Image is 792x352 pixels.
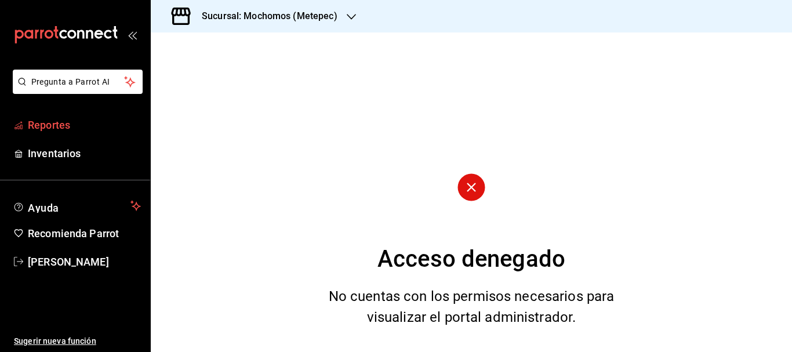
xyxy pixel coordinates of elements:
[13,70,143,94] button: Pregunta a Parrot AI
[14,335,141,347] span: Sugerir nueva función
[28,146,141,161] span: Inventarios
[8,84,143,96] a: Pregunta a Parrot AI
[28,117,141,133] span: Reportes
[28,226,141,241] span: Recomienda Parrot
[314,286,629,328] div: No cuentas con los permisos necesarios para visualizar el portal administrador.
[128,30,137,39] button: open_drawer_menu
[28,199,126,213] span: Ayuda
[377,242,565,277] div: Acceso denegado
[192,9,337,23] h3: Sucursal: Mochomos (Metepec)
[28,254,141,270] span: [PERSON_NAME]
[31,76,125,88] span: Pregunta a Parrot AI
